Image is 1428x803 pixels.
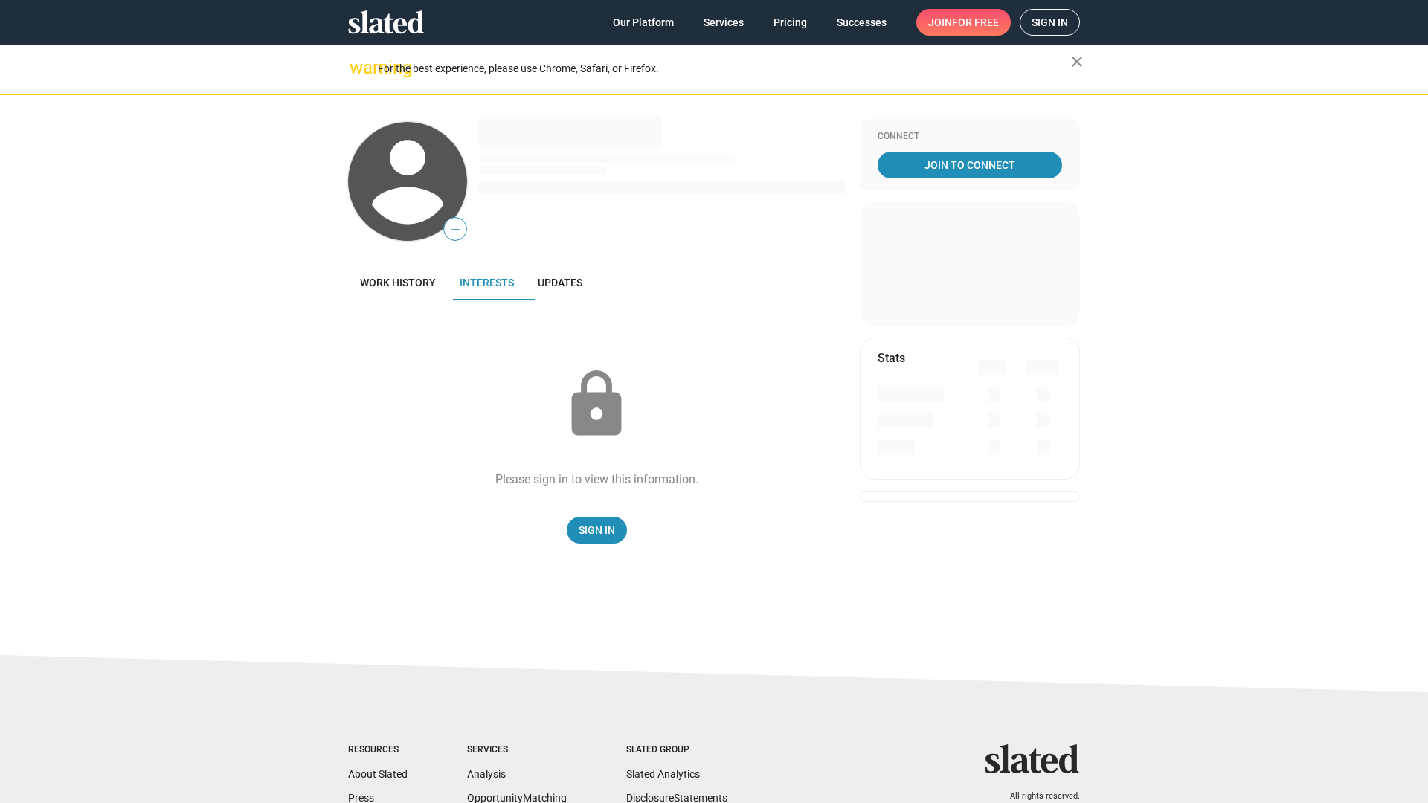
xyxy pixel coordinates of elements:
[878,350,905,366] mat-card-title: Stats
[773,9,807,36] span: Pricing
[350,59,367,77] mat-icon: warning
[1032,10,1068,35] span: Sign in
[952,9,999,36] span: for free
[579,517,615,544] span: Sign In
[704,9,744,36] span: Services
[837,9,887,36] span: Successes
[348,744,408,756] div: Resources
[559,367,634,442] mat-icon: lock
[878,131,1062,143] div: Connect
[626,744,727,756] div: Slated Group
[495,471,698,487] div: Please sign in to view this information.
[601,9,686,36] a: Our Platform
[626,768,700,780] a: Slated Analytics
[881,152,1059,178] span: Join To Connect
[692,9,756,36] a: Services
[378,59,1071,79] div: For the best experience, please use Chrome, Safari, or Firefox.
[613,9,674,36] span: Our Platform
[1068,53,1086,71] mat-icon: close
[348,768,408,780] a: About Slated
[825,9,898,36] a: Successes
[878,152,1062,178] a: Join To Connect
[444,220,466,239] span: —
[1020,9,1080,36] a: Sign in
[928,9,999,36] span: Join
[916,9,1011,36] a: Joinfor free
[467,768,506,780] a: Analysis
[360,277,436,288] span: Work history
[538,277,582,288] span: Updates
[762,9,819,36] a: Pricing
[567,517,627,544] a: Sign In
[460,277,514,288] span: Interests
[448,265,526,300] a: Interests
[467,744,567,756] div: Services
[526,265,594,300] a: Updates
[348,265,448,300] a: Work history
